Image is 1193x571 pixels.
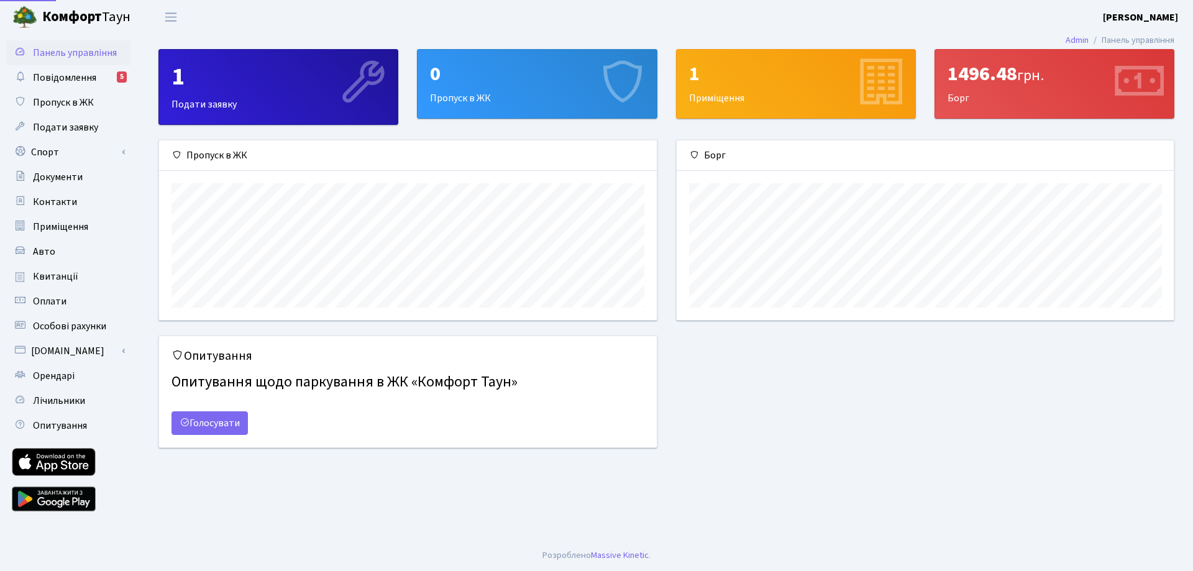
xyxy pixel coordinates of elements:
[6,264,130,289] a: Квитанції
[33,170,83,184] span: Документи
[33,121,98,134] span: Подати заявку
[6,40,130,65] a: Панель управління
[6,314,130,339] a: Особові рахунки
[6,214,130,239] a: Приміщення
[6,190,130,214] a: Контакти
[159,50,398,124] div: Подати заявку
[33,295,66,308] span: Оплати
[430,62,644,86] div: 0
[33,319,106,333] span: Особові рахунки
[6,65,130,90] a: Повідомлення5
[33,394,85,408] span: Лічильники
[33,245,55,258] span: Авто
[1017,65,1044,86] span: грн.
[159,140,657,171] div: Пропуск в ЖК
[42,7,102,27] b: Комфорт
[158,49,398,125] a: 1Подати заявку
[171,349,644,363] h5: Опитування
[6,90,130,115] a: Пропуск в ЖК
[6,115,130,140] a: Подати заявку
[542,549,591,562] a: Розроблено
[6,140,130,165] a: Спорт
[6,388,130,413] a: Лічильники
[6,239,130,264] a: Авто
[1066,34,1089,47] a: Admin
[1047,27,1193,53] nav: breadcrumb
[33,195,77,209] span: Контакти
[155,7,186,27] button: Переключити навігацію
[1103,10,1178,25] a: [PERSON_NAME]
[33,96,94,109] span: Пропуск в ЖК
[33,220,88,234] span: Приміщення
[418,50,656,118] div: Пропуск в ЖК
[591,549,649,562] a: Massive Kinetic
[33,71,96,85] span: Повідомлення
[171,368,644,396] h4: Опитування щодо паркування в ЖК «Комфорт Таун»
[117,71,127,83] div: 5
[6,165,130,190] a: Документи
[6,339,130,363] a: [DOMAIN_NAME]
[171,411,248,435] a: Голосувати
[676,49,916,119] a: 1Приміщення
[12,5,37,30] img: logo.png
[935,50,1174,118] div: Борг
[6,363,130,388] a: Орендарі
[6,289,130,314] a: Оплати
[1103,11,1178,24] b: [PERSON_NAME]
[677,50,915,118] div: Приміщення
[42,7,130,28] span: Таун
[948,62,1161,86] div: 1496.48
[33,46,117,60] span: Панель управління
[542,549,651,562] div: .
[677,140,1174,171] div: Борг
[6,413,130,438] a: Опитування
[1089,34,1174,47] li: Панель управління
[417,49,657,119] a: 0Пропуск в ЖК
[33,369,75,383] span: Орендарі
[33,419,87,432] span: Опитування
[171,62,385,92] div: 1
[689,62,903,86] div: 1
[33,270,78,283] span: Квитанції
